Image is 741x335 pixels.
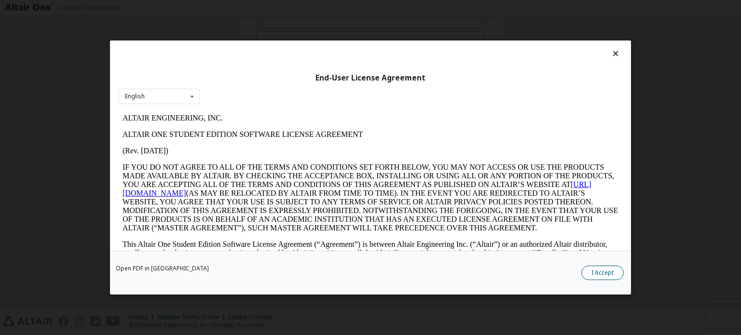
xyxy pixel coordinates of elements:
p: ALTAIR ONE STUDENT EDITION SOFTWARE LICENSE AGREEMENT [4,20,500,29]
div: English [125,94,145,99]
p: (Rev. [DATE]) [4,37,500,45]
p: This Altair One Student Edition Software License Agreement (“Agreement”) is between Altair Engine... [4,130,500,165]
p: IF YOU DO NOT AGREE TO ALL OF THE TERMS AND CONDITIONS SET FORTH BELOW, YOU MAY NOT ACCESS OR USE... [4,53,500,122]
a: [URL][DOMAIN_NAME] [4,70,473,87]
div: End-User License Agreement [119,73,622,83]
a: Open PDF in [GEOGRAPHIC_DATA] [116,266,209,271]
p: ALTAIR ENGINEERING, INC. [4,4,500,13]
button: I Accept [581,266,624,280]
